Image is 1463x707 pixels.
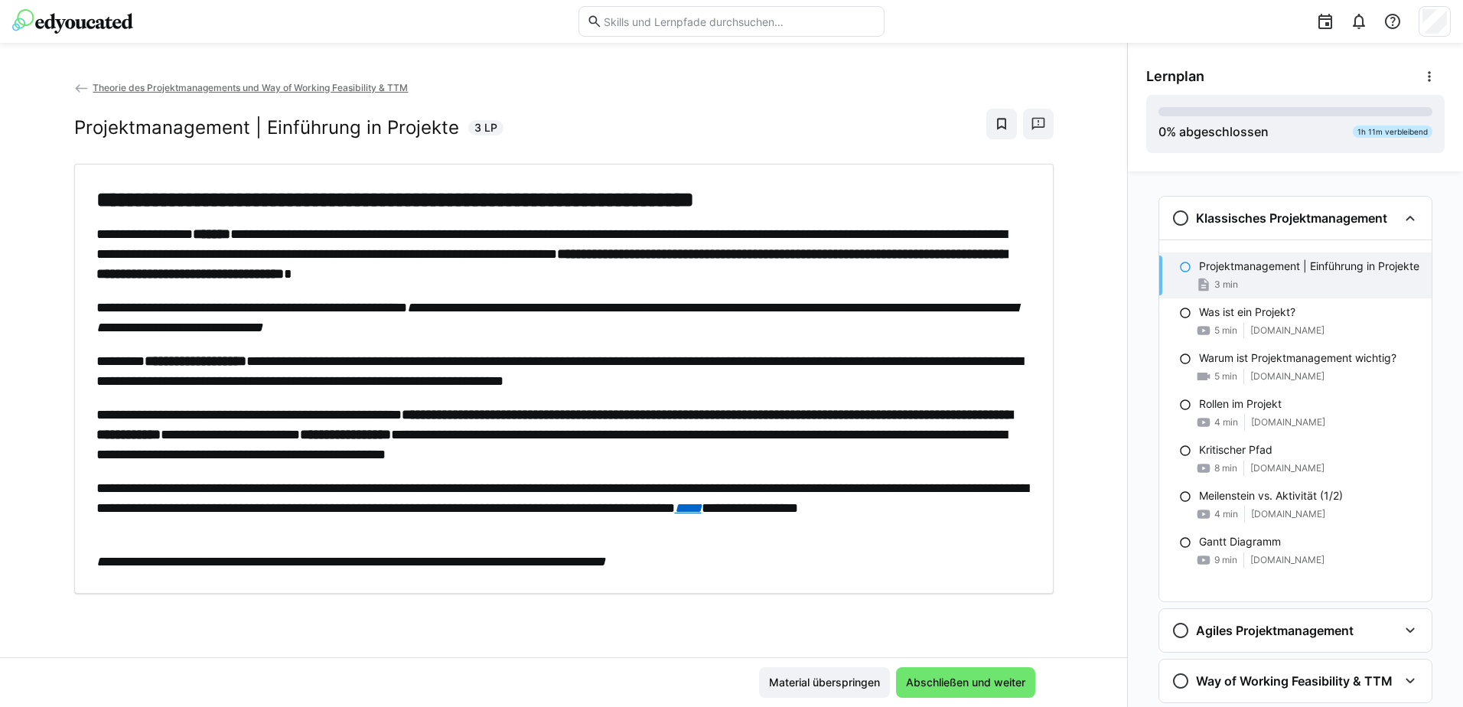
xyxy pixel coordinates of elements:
[1250,554,1325,566] span: [DOMAIN_NAME]
[74,82,409,93] a: Theorie des Projektmanagements und Way of Working Feasibility & TTM
[1158,124,1166,139] span: 0
[1199,442,1272,458] p: Kritischer Pfad
[1214,324,1237,337] span: 5 min
[1199,305,1295,320] p: Was ist ein Projekt?
[1158,122,1269,141] div: % abgeschlossen
[1196,623,1354,638] h3: Agiles Projektmanagement
[1199,350,1396,366] p: Warum ist Projektmanagement wichtig?
[1199,488,1343,503] p: Meilenstein vs. Aktivität (1/2)
[904,675,1028,690] span: Abschließen und weiter
[1250,324,1325,337] span: [DOMAIN_NAME]
[1214,370,1237,383] span: 5 min
[1214,554,1237,566] span: 9 min
[1199,259,1419,274] p: Projektmanagement | Einführung in Projekte
[602,15,876,28] input: Skills und Lernpfade durchsuchen…
[1250,370,1325,383] span: [DOMAIN_NAME]
[1196,673,1393,689] h3: Way of Working Feasibility & TTM
[474,120,497,135] span: 3 LP
[1196,210,1387,226] h3: Klassisches Projektmanagement
[1251,508,1325,520] span: [DOMAIN_NAME]
[759,667,890,698] button: Material überspringen
[896,667,1035,698] button: Abschließen und weiter
[767,675,882,690] span: Material überspringen
[1214,508,1238,520] span: 4 min
[1214,279,1238,291] span: 3 min
[1250,462,1325,474] span: [DOMAIN_NAME]
[1214,462,1237,474] span: 8 min
[1251,416,1325,428] span: [DOMAIN_NAME]
[1199,534,1281,549] p: Gantt Diagramm
[93,82,408,93] span: Theorie des Projektmanagements und Way of Working Feasibility & TTM
[1214,416,1238,428] span: 4 min
[74,116,459,139] h2: Projektmanagement | Einführung in Projekte
[1199,396,1282,412] p: Rollen im Projekt
[1353,125,1432,138] div: 1h 11m verbleibend
[1146,68,1204,85] span: Lernplan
